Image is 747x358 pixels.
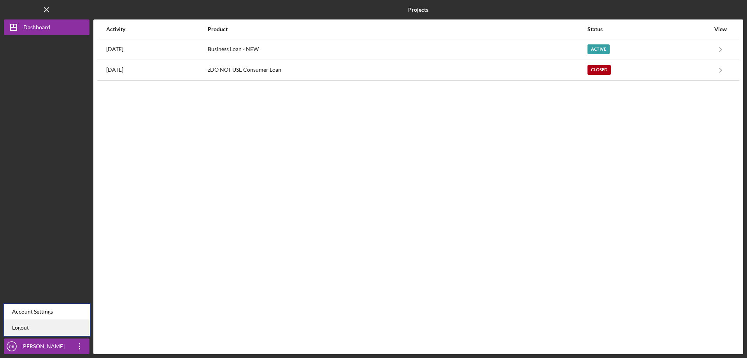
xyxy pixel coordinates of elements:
div: [PERSON_NAME] [19,339,70,356]
a: Logout [4,320,90,336]
time: 2025-09-29 03:12 [106,46,123,52]
div: Product [208,26,587,32]
div: Account Settings [4,304,90,320]
time: 2022-08-22 17:14 [106,67,123,73]
div: Active [587,44,610,54]
button: PE[PERSON_NAME] [4,339,89,354]
div: Activity [106,26,207,32]
div: Business Loan - NEW [208,40,587,59]
div: Closed [587,65,611,75]
b: Projects [408,7,428,13]
div: Dashboard [23,19,50,37]
div: View [711,26,730,32]
button: Dashboard [4,19,89,35]
div: zDO NOT USE Consumer Loan [208,60,587,80]
text: PE [9,344,14,349]
div: Status [587,26,710,32]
